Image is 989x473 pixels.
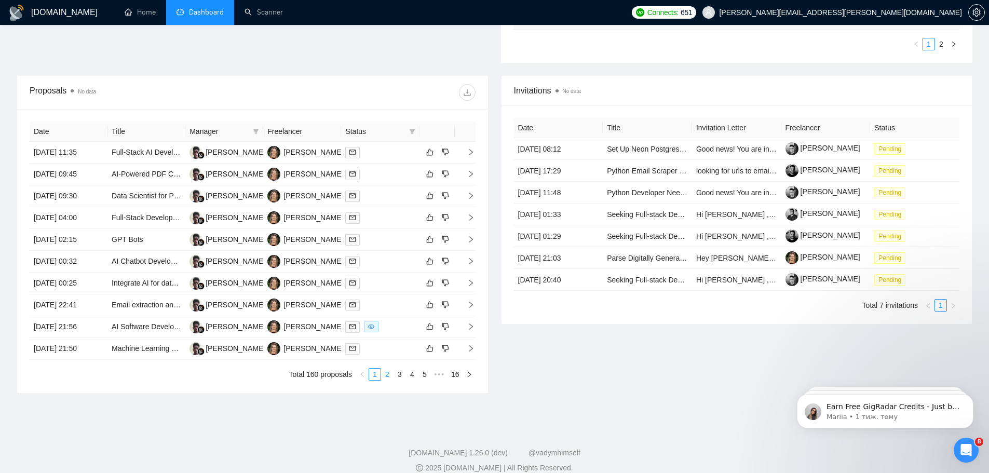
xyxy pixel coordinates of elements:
iframe: Intercom live chat [954,438,979,463]
td: Python Developer Needed to Create Configurable Reports [603,182,692,204]
span: left [925,303,931,309]
iframe: Intercom notifications повідомлення [781,372,989,445]
img: IM [267,233,280,246]
button: download [459,84,476,101]
a: AK[PERSON_NAME] [189,191,265,199]
span: like [426,213,433,222]
img: IM [267,211,280,224]
a: Pending [874,232,910,240]
span: user [705,9,712,16]
th: Title [107,121,185,142]
img: gigradar-bm.png [197,348,205,355]
a: AI Software Developer for Exit Interview Analyzer Application (website and app) [112,322,367,331]
button: like [424,211,436,224]
span: dislike [442,344,449,353]
button: dislike [439,320,452,333]
a: 4 [407,369,418,380]
img: AK [189,299,202,312]
td: Integrate AI for data analysis and Manipulation [107,273,185,294]
span: No data [563,88,581,94]
span: like [426,257,433,265]
td: [DATE] 00:25 [30,273,107,294]
a: IM[PERSON_NAME] [267,191,343,199]
a: 1 [923,38,934,50]
span: mail [349,258,356,264]
button: like [424,320,436,333]
span: right [459,148,475,156]
span: right [459,258,475,265]
span: like [426,344,433,353]
a: [PERSON_NAME] [785,231,860,239]
button: right [463,368,476,381]
img: AK [189,168,202,181]
span: mail [349,149,356,155]
li: 1 [934,299,947,312]
button: left [922,299,934,312]
a: [PERSON_NAME] [785,166,860,174]
span: filter [407,124,417,139]
button: dislike [439,233,452,246]
span: right [459,192,475,199]
button: like [424,190,436,202]
div: [PERSON_NAME] [283,212,343,223]
a: 5 [419,369,430,380]
td: [DATE] 11:35 [30,142,107,164]
span: No data [78,89,96,94]
td: [DATE] 00:32 [30,251,107,273]
button: like [424,168,436,180]
span: Pending [874,252,905,264]
button: like [424,255,436,267]
li: Total 7 invitations [862,299,918,312]
a: homeHome [125,8,156,17]
span: right [459,345,475,352]
a: Python Email Scraper from URL's (Bypassing Cloudflare) [607,167,791,175]
a: 1 [935,300,946,311]
span: dislike [442,213,449,222]
button: left [356,368,369,381]
img: c17cOXi-RbZZWj8nmL2dEpomeZzW790z9XDhA466a62RJUdlL8IfCsOUn0BAZ13I77 [785,229,798,242]
a: Pending [874,166,910,174]
button: dislike [439,190,452,202]
span: mail [349,214,356,221]
a: 3 [394,369,405,380]
a: AI Chatbot Development for Automotive Integration [112,257,276,265]
div: [PERSON_NAME] [283,277,343,289]
td: Data Scientist for Prospect Scoring System Development [107,185,185,207]
a: 1 [369,369,381,380]
a: IM[PERSON_NAME] [267,213,343,221]
img: gigradar-bm.png [197,152,205,159]
td: Set Up Neon Postgres with Hash Partitioning for Django Project [603,138,692,160]
img: c17cOXi-RbZZWj8nmL2dEpomeZzW790z9XDhA466a62RJUdlL8IfCsOUn0BAZ13I77 [785,164,798,177]
span: dislike [442,235,449,244]
li: 1 [369,368,381,381]
div: [PERSON_NAME] [283,168,343,180]
span: dislike [442,279,449,287]
span: eye [368,323,374,330]
a: AK[PERSON_NAME] [189,147,265,156]
span: right [951,41,957,47]
img: AK [189,190,202,202]
th: Title [603,118,692,138]
img: AK [189,255,202,268]
td: [DATE] 21:03 [514,247,603,269]
span: mail [349,280,356,286]
span: Manager [189,126,249,137]
a: searchScanner [245,8,283,17]
button: like [424,277,436,289]
a: Data Scientist for Prospect Scoring System Development [112,192,295,200]
a: [PERSON_NAME] [785,209,860,218]
img: AK [189,320,202,333]
span: left [913,41,919,47]
span: Pending [874,231,905,242]
li: Previous Page [910,38,923,50]
td: [DATE] 17:29 [514,160,603,182]
li: 16 [448,368,463,381]
div: [PERSON_NAME] [206,321,265,332]
button: dislike [439,255,452,267]
div: [PERSON_NAME] [283,146,343,158]
span: dislike [442,148,449,156]
span: filter [409,128,415,134]
a: Seeking Full-stack Developers with Python, Databases (SQL), and cloud experience - DSQL-2025-q3 [607,232,933,240]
